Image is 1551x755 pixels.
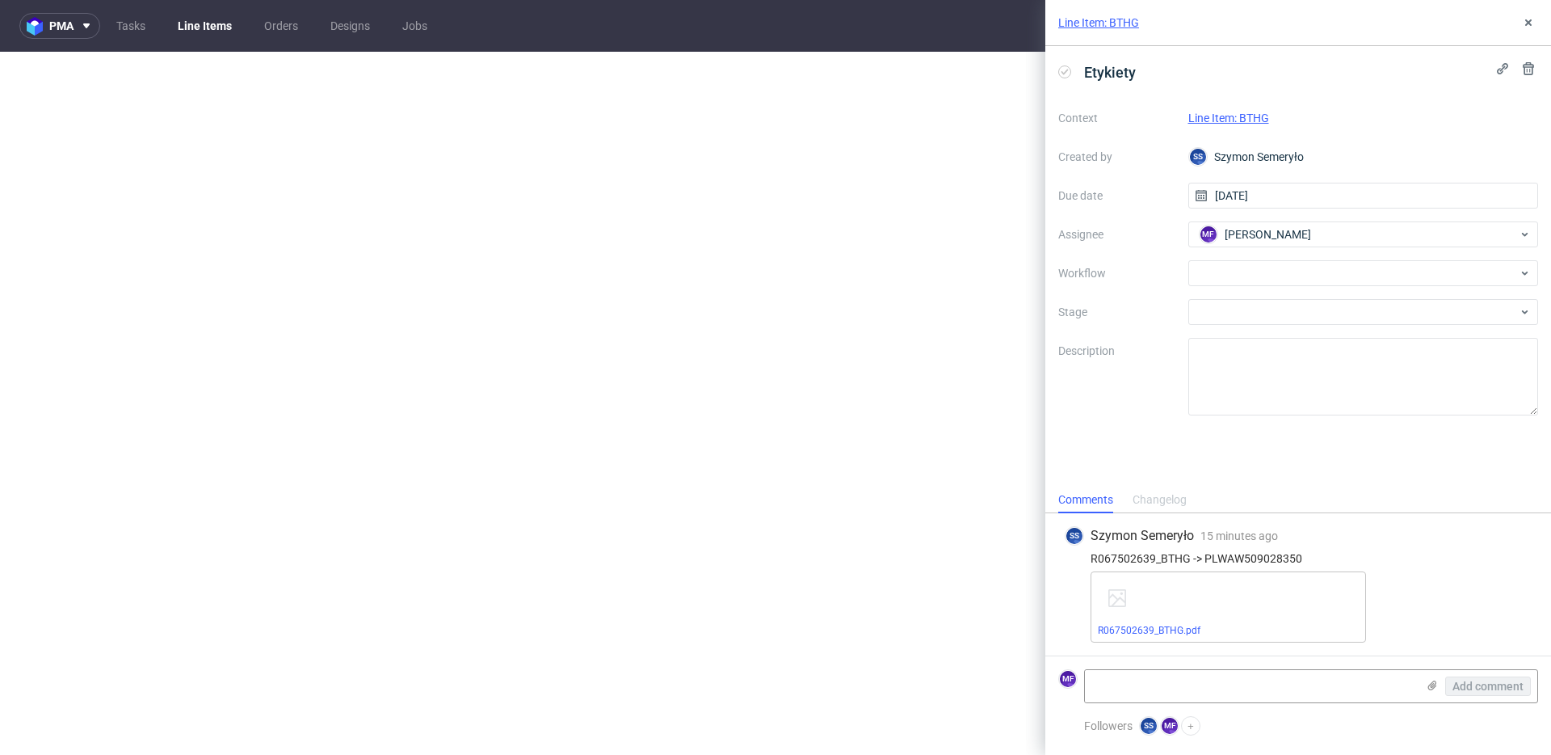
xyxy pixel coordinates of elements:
a: Orders [254,13,308,39]
figcaption: SS [1190,149,1206,165]
span: 15 minutes ago [1200,529,1278,542]
figcaption: MF [1162,718,1178,734]
span: [PERSON_NAME] [1225,226,1311,243]
div: R067502639_BTHG -> PLWAW509028350 [1065,552,1532,565]
span: Followers [1084,719,1133,732]
span: pma [49,20,74,32]
label: Workflow [1058,264,1175,283]
figcaption: SS [1066,528,1082,544]
a: Line Item: BTHG [1188,112,1269,124]
figcaption: MF [1200,226,1217,243]
figcaption: SS [1141,718,1157,734]
span: Szymon Semeryło [1091,527,1194,545]
a: Tasks [107,13,155,39]
img: logo [27,17,49,36]
div: Changelog [1133,487,1187,513]
figcaption: MF [1060,671,1076,687]
div: Comments [1058,487,1113,513]
label: Due date [1058,186,1175,205]
label: Created by [1058,147,1175,167]
label: Stage [1058,302,1175,322]
span: Etykiety [1078,59,1142,86]
a: Jobs [393,13,437,39]
a: Line Item: BTHG [1058,15,1139,31]
a: R067502639_BTHG.pdf [1098,625,1200,636]
label: Context [1058,108,1175,128]
button: + [1181,716,1200,736]
a: Line Items [168,13,242,39]
button: pma [19,13,100,39]
a: Designs [321,13,380,39]
label: Assignee [1058,225,1175,244]
div: Szymon Semeryło [1188,144,1539,170]
label: Description [1058,341,1175,412]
